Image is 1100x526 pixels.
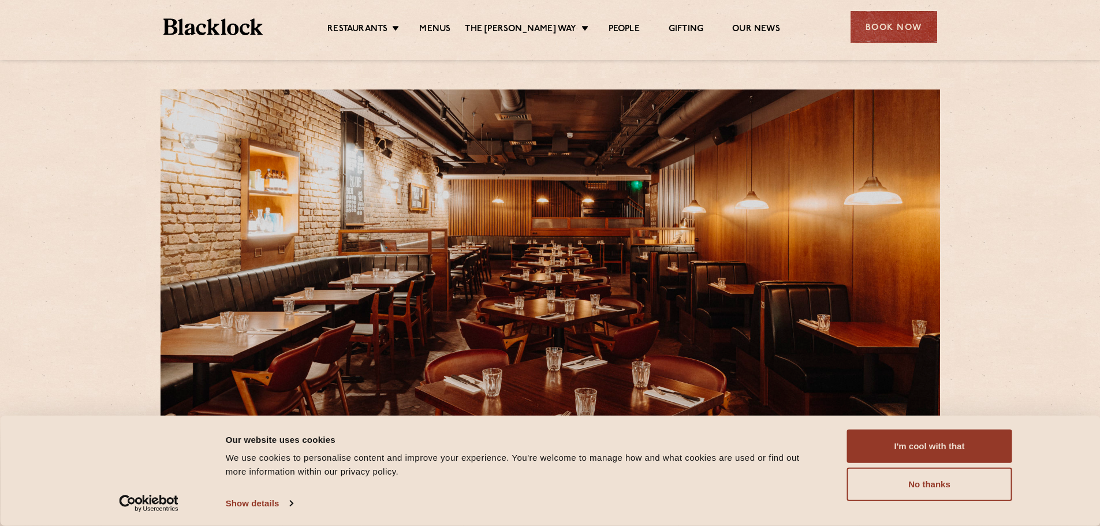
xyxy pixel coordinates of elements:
a: Usercentrics Cookiebot - opens in a new window [98,495,199,512]
div: Book Now [851,11,937,43]
button: I'm cool with that [847,430,1012,463]
a: People [609,24,640,36]
button: No thanks [847,468,1012,501]
a: Restaurants [327,24,387,36]
div: We use cookies to personalise content and improve your experience. You're welcome to manage how a... [226,451,821,479]
a: Show details [226,495,293,512]
a: Our News [732,24,780,36]
img: BL_Textured_Logo-footer-cropped.svg [163,18,263,35]
div: Our website uses cookies [226,432,821,446]
a: The [PERSON_NAME] Way [465,24,576,36]
a: Gifting [669,24,703,36]
a: Menus [419,24,450,36]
